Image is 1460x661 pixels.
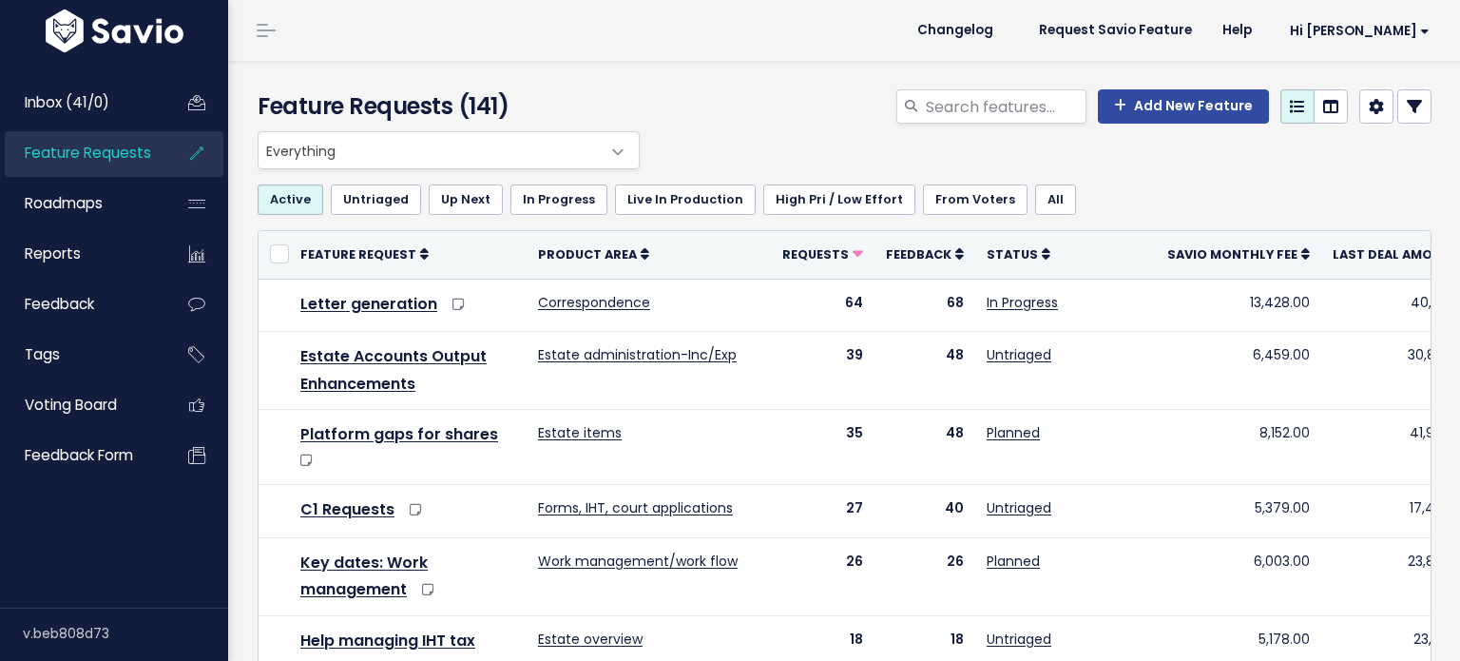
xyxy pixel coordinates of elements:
[1035,185,1076,215] a: All
[987,498,1051,517] a: Untriaged
[924,89,1086,124] input: Search features...
[874,410,975,485] td: 48
[258,185,1431,215] ul: Filter feature requests
[258,131,640,169] span: Everything
[25,445,133,465] span: Feedback form
[771,485,874,537] td: 27
[429,185,503,215] a: Up Next
[886,246,951,262] span: Feedback
[987,345,1051,364] a: Untriaged
[987,423,1040,442] a: Planned
[874,279,975,331] td: 68
[987,246,1038,262] span: Status
[25,193,103,213] span: Roadmaps
[771,279,874,331] td: 64
[300,498,394,520] a: C1 Requests
[5,131,158,175] a: Feature Requests
[25,344,60,364] span: Tags
[923,185,1028,215] a: From Voters
[771,410,874,485] td: 35
[1156,331,1321,410] td: 6,459.00
[5,434,158,477] a: Feedback form
[25,395,117,415] span: Voting Board
[258,185,323,215] a: Active
[987,293,1058,312] a: In Progress
[510,185,607,215] a: In Progress
[259,132,601,168] span: Everything
[1024,16,1207,45] a: Request Savio Feature
[300,293,437,315] a: Letter generation
[41,10,188,52] img: logo-white.9d6f32f41409.svg
[1156,485,1321,537] td: 5,379.00
[763,185,915,215] a: High Pri / Low Effort
[300,423,498,445] a: Platform gaps for shares
[331,185,421,215] a: Untriaged
[987,244,1050,263] a: Status
[782,244,863,263] a: Requests
[1156,279,1321,331] td: 13,428.00
[782,246,849,262] span: Requests
[1290,24,1430,38] span: Hi [PERSON_NAME]
[1167,246,1297,262] span: Savio Monthly Fee
[917,24,993,37] span: Changelog
[1098,89,1269,124] a: Add New Feature
[874,537,975,616] td: 26
[5,333,158,377] a: Tags
[25,294,94,314] span: Feedback
[1156,537,1321,616] td: 6,003.00
[874,485,975,537] td: 40
[258,89,630,124] h4: Feature Requests (141)
[5,182,158,225] a: Roadmaps
[1167,244,1310,263] a: Savio Monthly Fee
[538,552,738,571] a: Work management/work flow
[615,185,756,215] a: Live In Production
[25,243,81,263] span: Reports
[538,423,622,442] a: Estate items
[771,537,874,616] td: 26
[5,282,158,326] a: Feedback
[25,143,151,163] span: Feature Requests
[25,92,109,112] span: Inbox (41/0)
[538,345,737,364] a: Estate administration-Inc/Exp
[987,552,1040,571] a: Planned
[5,81,158,125] a: Inbox (41/0)
[886,244,964,263] a: Feedback
[1207,16,1267,45] a: Help
[1333,246,1459,262] span: Last deal amount
[538,630,643,649] a: Estate overview
[5,232,158,276] a: Reports
[1267,16,1445,46] a: Hi [PERSON_NAME]
[5,383,158,427] a: Voting Board
[300,246,416,262] span: Feature Request
[987,630,1051,649] a: Untriaged
[300,244,429,263] a: Feature Request
[874,331,975,410] td: 48
[538,293,650,312] a: Correspondence
[538,246,637,262] span: Product Area
[771,331,874,410] td: 39
[538,498,733,517] a: Forms, IHT, court applications
[1156,410,1321,485] td: 8,152.00
[23,609,228,658] div: v.beb808d73
[300,345,487,395] a: Estate Accounts Output Enhancements
[538,244,649,263] a: Product Area
[300,552,428,601] a: Key dates: Work management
